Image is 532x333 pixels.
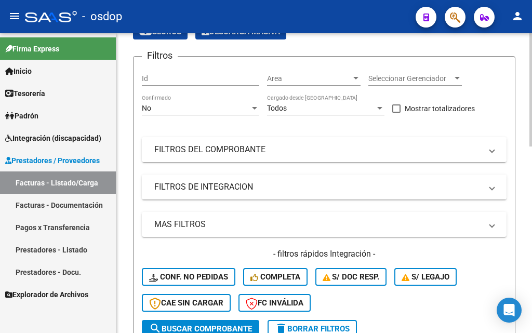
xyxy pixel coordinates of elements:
[82,5,122,28] span: - osdop
[243,268,308,286] button: Completa
[394,268,457,286] button: S/ legajo
[142,212,507,237] mat-expansion-panel-header: MAS FILTROS
[267,104,287,112] span: Todos
[142,175,507,199] mat-expansion-panel-header: FILTROS DE INTEGRACION
[142,104,151,112] span: No
[250,272,300,282] span: Completa
[323,272,380,282] span: S/ Doc Resp.
[246,298,303,308] span: FC Inválida
[149,272,228,282] span: Conf. no pedidas
[238,294,311,312] button: FC Inválida
[154,219,482,230] mat-panel-title: MAS FILTROS
[5,43,59,55] span: Firma Express
[5,110,38,122] span: Padrón
[511,10,524,22] mat-icon: person
[139,27,181,36] span: Gecros
[142,248,507,260] h4: - filtros rápidos Integración -
[142,268,235,286] button: Conf. no pedidas
[368,74,453,83] span: Seleccionar Gerenciador
[405,102,475,115] span: Mostrar totalizadores
[315,268,387,286] button: S/ Doc Resp.
[5,155,100,166] span: Prestadores / Proveedores
[154,144,482,155] mat-panel-title: FILTROS DEL COMPROBANTE
[402,272,449,282] span: S/ legajo
[154,181,482,193] mat-panel-title: FILTROS DE INTEGRACION
[142,48,178,63] h3: Filtros
[267,74,351,83] span: Area
[5,132,101,144] span: Integración (discapacidad)
[8,10,21,22] mat-icon: menu
[5,65,32,77] span: Inicio
[497,298,522,323] div: Open Intercom Messenger
[142,137,507,162] mat-expansion-panel-header: FILTROS DEL COMPROBANTE
[5,289,88,300] span: Explorador de Archivos
[5,88,45,99] span: Tesorería
[149,298,223,308] span: CAE SIN CARGAR
[142,294,231,312] button: CAE SIN CARGAR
